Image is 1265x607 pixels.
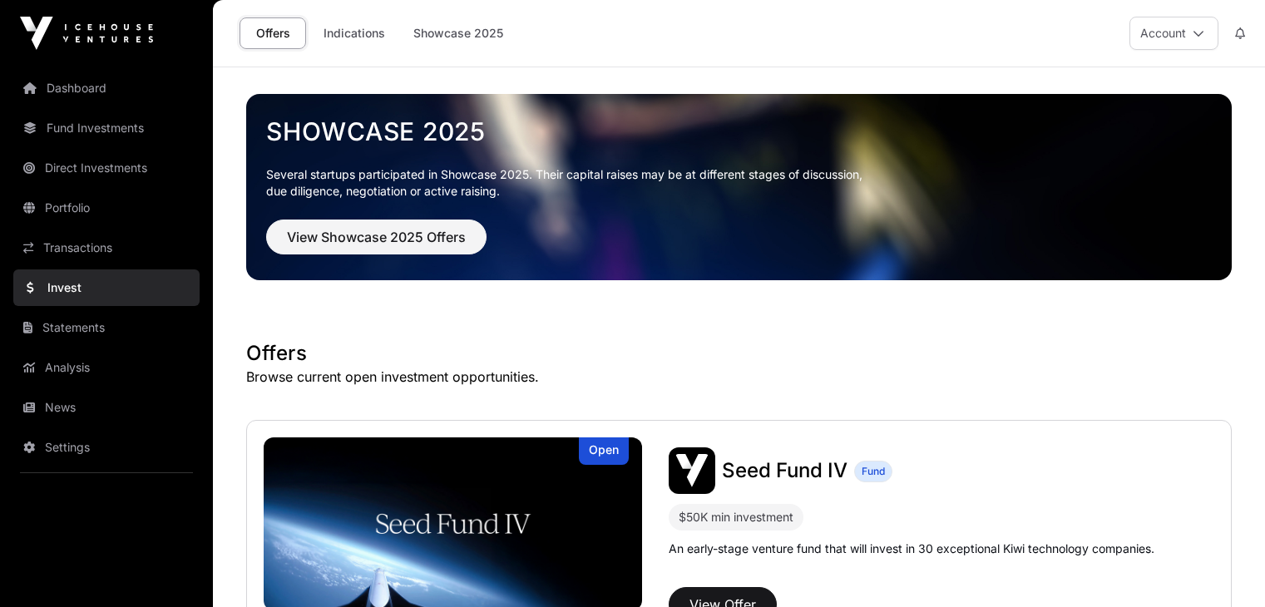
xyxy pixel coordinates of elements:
a: Seed Fund IV [722,457,847,484]
div: $50K min investment [669,504,803,531]
a: Dashboard [13,70,200,106]
button: View Showcase 2025 Offers [266,220,487,254]
a: Indications [313,17,396,49]
a: Offers [240,17,306,49]
a: Portfolio [13,190,200,226]
span: Seed Fund IV [722,458,847,482]
p: Several startups participated in Showcase 2025. Their capital raises may be at different stages o... [266,166,1212,200]
span: Fund [862,465,885,478]
div: Open [579,437,629,465]
a: View Showcase 2025 Offers [266,236,487,253]
h1: Offers [246,340,1232,367]
iframe: Chat Widget [1182,527,1265,607]
a: Showcase 2025 [266,116,1212,146]
img: Icehouse Ventures Logo [20,17,153,50]
div: $50K min investment [679,507,793,527]
a: News [13,389,200,426]
a: Statements [13,309,200,346]
img: Seed Fund IV [669,447,715,494]
a: Direct Investments [13,150,200,186]
a: Fund Investments [13,110,200,146]
a: Analysis [13,349,200,386]
a: Invest [13,269,200,306]
a: Showcase 2025 [403,17,514,49]
a: Settings [13,429,200,466]
span: View Showcase 2025 Offers [287,227,466,247]
p: Browse current open investment opportunities. [246,367,1232,387]
button: Account [1129,17,1218,50]
img: Showcase 2025 [246,94,1232,280]
a: Transactions [13,229,200,266]
p: An early-stage venture fund that will invest in 30 exceptional Kiwi technology companies. [669,540,1154,557]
